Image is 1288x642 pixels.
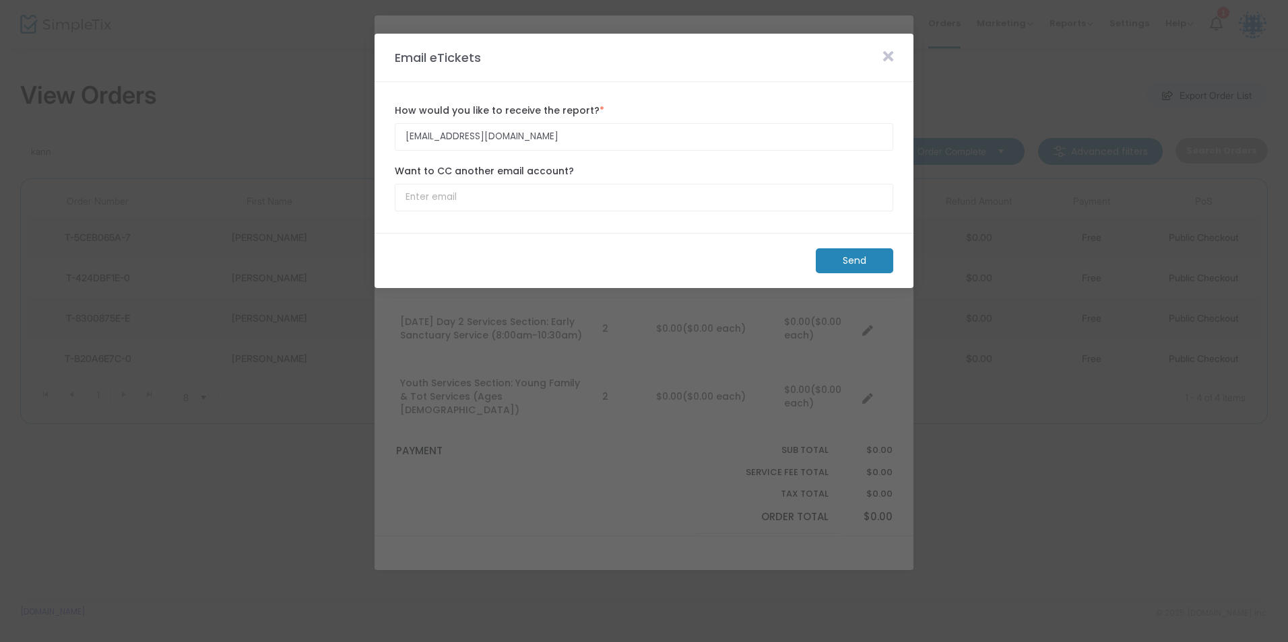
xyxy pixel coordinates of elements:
input: Enter email [395,123,893,151]
label: How would you like to receive the report? [395,104,893,118]
m-panel-header: Email eTickets [375,34,913,82]
label: Want to CC another email account? [395,164,893,178]
m-button: Send [816,248,893,273]
m-panel-title: Email eTickets [388,48,488,67]
input: Enter email [395,184,893,211]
